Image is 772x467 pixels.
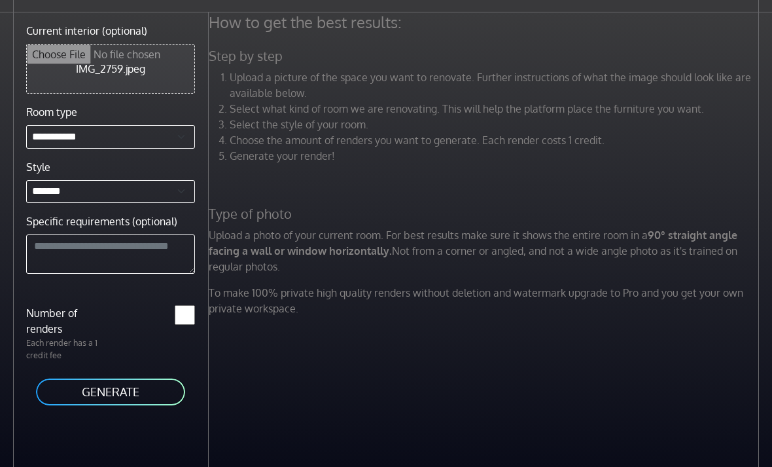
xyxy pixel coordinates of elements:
h5: Type of photo [201,206,770,223]
label: Number of renders [18,306,111,337]
p: To make 100% private high quality renders without deletion and watermark upgrade to Pro and you g... [201,286,770,317]
strong: 90° straight angle facing a wall or window horizontally. [209,229,737,258]
button: GENERATE [35,378,186,407]
p: Each render has a 1 credit fee [18,337,111,362]
li: Upload a picture of the space you want to renovate. Further instructions of what the image should... [230,70,762,102]
li: Generate your render! [230,149,762,164]
label: Style [26,160,50,176]
label: Room type [26,105,77,121]
p: Upload a photo of your current room. For best results make sure it shows the entire room in a Not... [201,228,770,275]
li: Select the style of your room. [230,117,762,133]
label: Specific requirements (optional) [26,214,177,230]
h4: How to get the best results: [201,13,770,33]
li: Choose the amount of renders you want to generate. Each render costs 1 credit. [230,133,762,149]
h5: Step by step [201,48,770,65]
li: Select what kind of room we are renovating. This will help the platform place the furniture you w... [230,102,762,117]
label: Current interior (optional) [26,24,147,39]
